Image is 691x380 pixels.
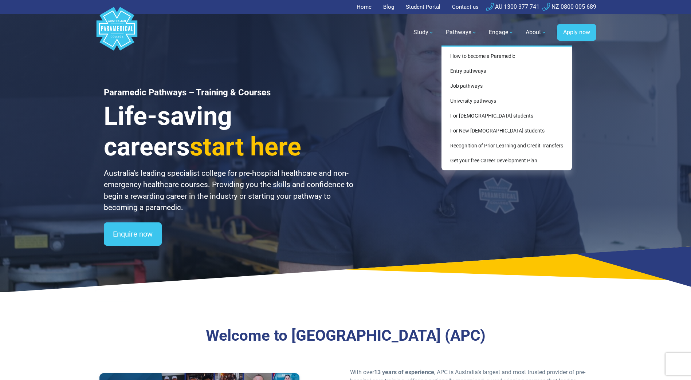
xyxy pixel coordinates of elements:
[542,3,596,10] a: NZ 0800 005 689
[444,79,569,93] a: Job pathways
[409,22,439,43] a: Study
[444,124,569,138] a: For New [DEMOGRAPHIC_DATA] students
[444,139,569,153] a: Recognition of Prior Learning and Credit Transfers
[444,154,569,167] a: Get your free Career Development Plan
[444,50,569,63] a: How to become a Paramedic
[441,22,482,43] a: Pathways
[104,222,162,246] a: Enquire now
[444,109,569,123] a: For [DEMOGRAPHIC_DATA] students
[104,87,354,98] h1: Paramedic Pathways – Training & Courses
[104,101,354,162] h3: Life-saving careers
[521,22,551,43] a: About
[444,94,569,108] a: University pathways
[374,369,434,376] strong: 13 years of experience
[95,14,139,51] a: Australian Paramedical College
[136,326,555,345] h3: Welcome to [GEOGRAPHIC_DATA] (APC)
[104,168,354,214] p: Australia’s leading specialist college for pre-hospital healthcare and non-emergency healthcare c...
[557,24,596,41] a: Apply now
[486,3,539,10] a: AU 1300 377 741
[441,45,572,170] div: Pathways
[190,132,301,162] span: start here
[444,64,569,78] a: Entry pathways
[484,22,518,43] a: Engage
